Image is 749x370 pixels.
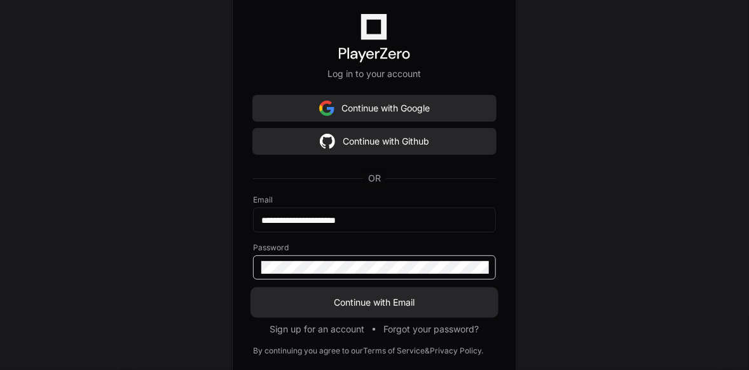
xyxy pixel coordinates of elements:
[253,68,496,80] p: Log in to your account
[253,346,363,356] div: By continuing you agree to our
[270,323,365,336] button: Sign up for an account
[320,129,335,154] img: Sign in with google
[253,296,496,309] span: Continue with Email
[425,346,430,356] div: &
[363,346,425,356] a: Terms of Service
[384,323,479,336] button: Forgot your password?
[430,346,483,356] a: Privacy Policy.
[253,195,496,205] label: Email
[253,96,496,121] button: Continue with Google
[253,290,496,315] button: Continue with Email
[319,96,334,121] img: Sign in with google
[253,129,496,154] button: Continue with Github
[253,243,496,253] label: Password
[363,172,386,185] span: OR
